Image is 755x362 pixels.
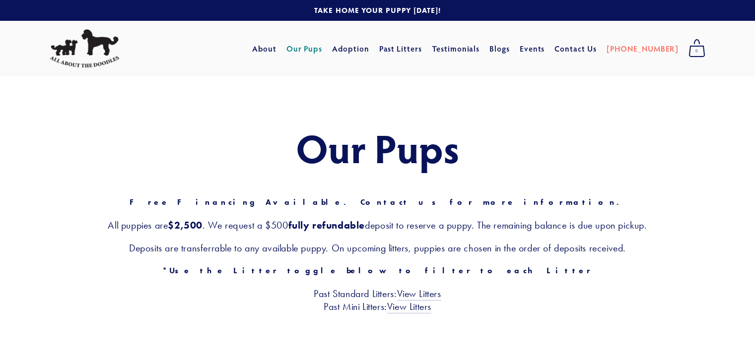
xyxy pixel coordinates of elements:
[387,301,431,313] a: View Litters
[520,40,545,58] a: Events
[50,219,705,232] h3: All puppies are . We request a $500 deposit to reserve a puppy. The remaining balance is due upon...
[286,40,323,58] a: Our Pups
[607,40,679,58] a: [PHONE_NUMBER]
[50,126,705,170] h1: Our Pups
[489,40,510,58] a: Blogs
[432,40,480,58] a: Testimonials
[162,266,593,275] strong: *Use the Litter toggle below to filter to each Litter
[379,43,422,54] a: Past Litters
[50,29,119,68] img: All About The Doodles
[50,241,705,254] h3: Deposits are transferrable to any available puppy. On upcoming litters, puppies are chosen in the...
[332,40,369,58] a: Adoption
[688,45,705,58] span: 0
[554,40,597,58] a: Contact Us
[50,287,705,313] h3: Past Standard Litters: Past Mini Litters:
[684,36,710,61] a: 0 items in cart
[397,288,441,301] a: View Litters
[288,219,365,231] strong: fully refundable
[168,219,203,231] strong: $2,500
[130,197,625,207] strong: Free Financing Available. Contact us for more information.
[252,40,276,58] a: About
